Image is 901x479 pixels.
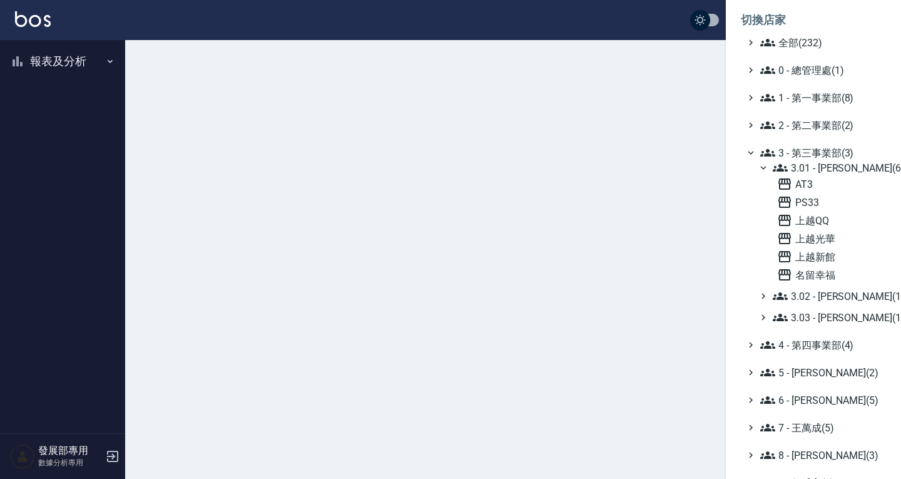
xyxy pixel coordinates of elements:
[777,231,881,246] span: 上越光華
[760,118,881,133] span: 2 - 第二事業部(2)
[777,213,881,228] span: 上越QQ
[777,177,881,192] span: AT3
[777,267,881,282] span: 名留幸福
[760,145,881,160] span: 3 - 第三事業部(3)
[773,160,881,175] span: 3.01 - [PERSON_NAME](6)
[773,289,881,304] span: 3.02 - [PERSON_NAME](1)
[760,420,881,435] span: 7 - 王萬成(5)
[760,63,881,78] span: 0 - 總管理處(1)
[760,365,881,380] span: 5 - [PERSON_NAME](2)
[760,448,881,463] span: 8 - [PERSON_NAME](3)
[760,35,881,50] span: 全部(232)
[777,249,881,264] span: 上越新館
[760,90,881,105] span: 1 - 第一事業部(8)
[760,393,881,408] span: 6 - [PERSON_NAME](5)
[760,337,881,353] span: 4 - 第四事業部(4)
[773,310,881,325] span: 3.03 - [PERSON_NAME](1)
[777,195,881,210] span: PS33
[741,5,886,35] li: 切換店家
